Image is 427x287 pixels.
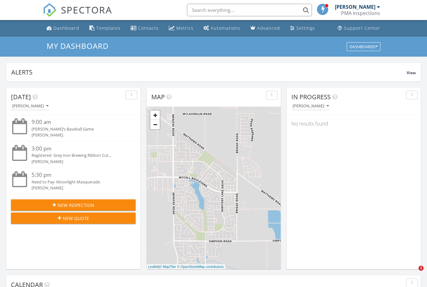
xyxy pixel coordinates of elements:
a: Templates [87,23,123,34]
div: Dashboards [349,44,378,49]
input: Search everything... [187,4,312,16]
div: Support Center [344,25,380,31]
a: Settings [288,23,318,34]
div: Need to Pay- Moonlight Masquerade [32,179,125,185]
span: SPECTORA [61,3,112,16]
div: Templates [96,25,121,31]
div: No results found [287,115,421,132]
span: New Quote [63,215,89,222]
img: The Best Home Inspection Software - Spectora [43,3,57,17]
a: © MapTiler [159,265,176,269]
div: | [147,264,225,269]
a: Advanced [248,23,283,34]
span: View [407,70,416,75]
a: Zoom out [150,120,160,129]
a: Dashboard [44,23,82,34]
a: Zoom in [150,110,160,120]
div: 9:00 am [32,118,125,126]
div: Automations [211,25,240,31]
div: [PERSON_NAME] [32,132,125,138]
button: [PERSON_NAME] [291,102,330,110]
div: [PERSON_NAME] [335,4,375,10]
div: [PERSON_NAME] [32,185,125,191]
span: In Progress [291,93,331,101]
a: Metrics [166,23,196,34]
span: [DATE] [11,93,31,101]
span: Map [151,93,165,101]
div: [PERSON_NAME] [293,104,329,108]
a: Leaflet [148,265,158,269]
button: New Quote [11,213,136,224]
a: © OpenStreetMap contributors [177,265,224,269]
button: Dashboards [347,42,380,51]
a: Support Center [335,23,383,34]
iframe: Intercom live chat [406,266,421,281]
span: 1 [419,266,424,271]
a: SPECTORA [43,8,112,22]
div: Registered- Grey Iron Brewing Ribbon Cut... [32,152,125,158]
div: [PERSON_NAME] [32,159,125,165]
div: [PERSON_NAME]’s Baseball Game [32,126,125,132]
div: 3:00 pm [32,145,125,153]
div: [PERSON_NAME] [12,104,48,108]
div: Advanced [257,25,280,31]
a: Contacts [128,23,161,34]
div: Alerts [11,68,407,76]
a: Automations (Basic) [201,23,243,34]
span: New Inspection [58,202,94,208]
div: PMA Inspections [341,10,380,16]
button: [PERSON_NAME] [11,102,50,110]
div: Dashboard [53,25,79,31]
div: Metrics [176,25,193,31]
div: Settings [296,25,315,31]
button: New Inspection [11,199,136,211]
div: Contacts [138,25,159,31]
div: 5:30 pm [32,171,125,179]
span: My Dashboard [47,41,108,51]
